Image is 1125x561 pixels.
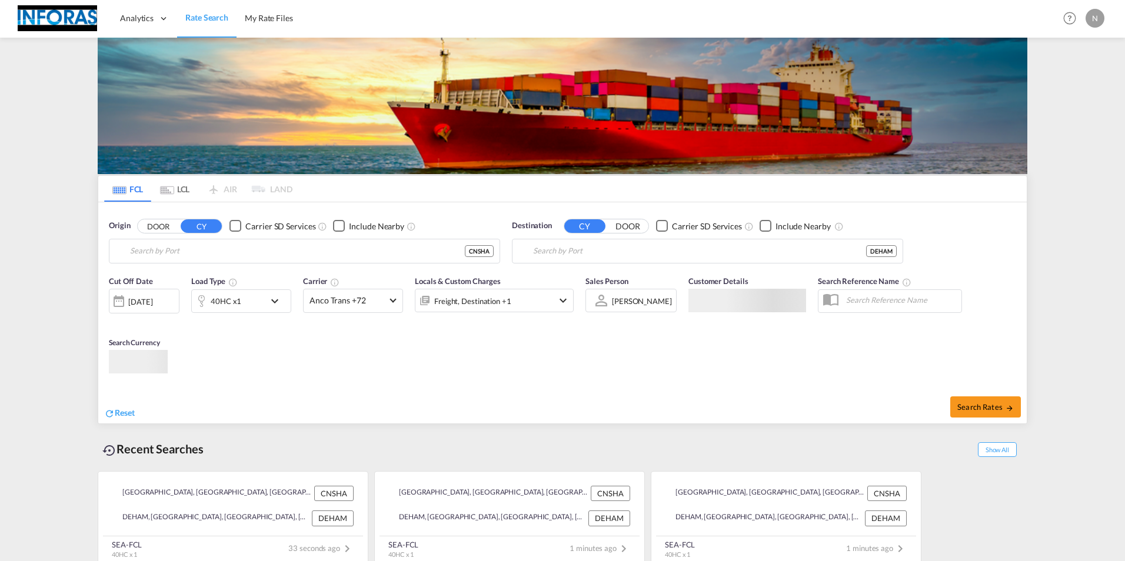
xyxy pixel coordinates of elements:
[656,220,742,232] md-checkbox: Checkbox No Ink
[607,219,648,233] button: DOOR
[112,486,311,501] div: CNSHA, Shanghai, China, Greater China & Far East Asia, Asia Pacific
[818,276,911,286] span: Search Reference Name
[564,219,605,233] button: CY
[1086,9,1104,28] div: N
[98,202,1027,423] div: Origin DOOR CY Checkbox No InkUnchecked: Search for CY (Container Yard) services for all selected...
[950,396,1021,418] button: Search Ratesicon-arrow-right
[1006,404,1014,412] md-icon: icon-arrow-right
[867,486,907,501] div: CNSHA
[314,486,354,501] div: CNSHA
[138,219,179,233] button: DOOR
[191,276,238,286] span: Load Type
[585,276,628,286] span: Sales Person
[115,408,135,418] span: Reset
[120,12,154,24] span: Analytics
[109,276,153,286] span: Cut Off Date
[303,276,340,286] span: Carrier
[415,276,501,286] span: Locals & Custom Charges
[211,293,241,309] div: 40HC x1
[665,539,695,550] div: SEA-FCL
[389,486,588,501] div: CNSHA, Shanghai, China, Greater China & Far East Asia, Asia Pacific
[744,222,754,231] md-icon: Unchecked: Search for CY (Container Yard) services for all selected carriers.Checked : Search for...
[665,510,862,526] div: DEHAM, Hamburg, Germany, Western Europe, Europe
[181,219,222,233] button: CY
[109,312,118,328] md-datepicker: Select
[672,221,742,232] div: Carrier SD Services
[109,220,130,232] span: Origin
[228,278,238,287] md-icon: icon-information-outline
[866,245,897,257] div: DEHAM
[98,38,1027,174] img: LCL+%26+FCL+BACKGROUND.png
[309,295,386,306] span: Anco Trans +72
[109,239,500,263] md-input-container: Shanghai, CNSHA
[591,486,630,501] div: CNSHA
[112,510,309,526] div: DEHAM, Hamburg, Germany, Western Europe, Europe
[330,278,340,287] md-icon: The selected Trucker/Carrierwill be displayed in the rate results If the rates are from another f...
[556,293,570,308] md-icon: icon-chevron-down
[109,338,160,347] span: Search Currency
[112,539,142,550] div: SEA-FCL
[191,289,291,313] div: 40HC x1icon-chevron-down
[112,550,137,558] span: 40HC x 1
[128,296,152,307] div: [DATE]
[760,220,831,232] md-checkbox: Checkbox No Ink
[245,221,315,232] div: Carrier SD Services
[617,542,631,556] md-icon: icon-chevron-right
[902,278,911,287] md-icon: Your search will be saved by the below given name
[865,510,907,526] div: DEHAM
[185,12,228,22] span: Rate Search
[840,291,961,309] input: Search Reference Name
[349,221,404,232] div: Include Nearby
[104,176,292,202] md-pagination-wrapper: Use the left and right arrow keys to navigate between tabs
[665,486,864,501] div: CNSHA, Shanghai, China, Greater China & Far East Asia, Asia Pacific
[533,242,866,260] input: Search by Port
[130,242,465,260] input: Search by Port
[245,13,293,23] span: My Rate Files
[109,289,179,313] div: [DATE]
[611,292,673,309] md-select: Sales Person: Natascha spiegel
[570,543,631,553] span: 1 minutes ago
[512,239,903,263] md-input-container: Hamburg, DEHAM
[333,220,404,232] md-checkbox: Checkbox No Ink
[588,510,630,526] div: DEHAM
[312,510,354,526] div: DEHAM
[388,550,414,558] span: 40HC x 1
[775,221,831,232] div: Include Nearby
[151,176,198,202] md-tab-item: LCL
[318,222,327,231] md-icon: Unchecked: Search for CY (Container Yard) services for all selected carriers.Checked : Search for...
[1060,8,1080,28] span: Help
[388,539,418,550] div: SEA-FCL
[104,407,135,420] div: icon-refreshReset
[340,542,354,556] md-icon: icon-chevron-right
[834,222,844,231] md-icon: Unchecked: Ignores neighbouring ports when fetching rates.Checked : Includes neighbouring ports w...
[957,402,1014,412] span: Search Rates
[434,293,511,309] div: Freight Destination Factory Stuffing
[18,5,97,32] img: eff75c7098ee11eeb65dd1c63e392380.jpg
[465,245,494,257] div: CNSHA
[512,220,552,232] span: Destination
[978,442,1017,457] span: Show All
[104,408,115,419] md-icon: icon-refresh
[98,436,208,462] div: Recent Searches
[268,294,288,308] md-icon: icon-chevron-down
[389,510,585,526] div: DEHAM, Hamburg, Germany, Western Europe, Europe
[415,289,574,312] div: Freight Destination Factory Stuffingicon-chevron-down
[104,176,151,202] md-tab-item: FCL
[688,276,748,286] span: Customer Details
[229,220,315,232] md-checkbox: Checkbox No Ink
[612,296,672,306] div: [PERSON_NAME]
[288,543,354,553] span: 33 seconds ago
[665,550,690,558] span: 40HC x 1
[893,542,907,556] md-icon: icon-chevron-right
[1060,8,1086,29] div: Help
[407,222,416,231] md-icon: Unchecked: Ignores neighbouring ports when fetching rates.Checked : Includes neighbouring ports w...
[102,443,117,458] md-icon: icon-backup-restore
[846,543,907,553] span: 1 minutes ago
